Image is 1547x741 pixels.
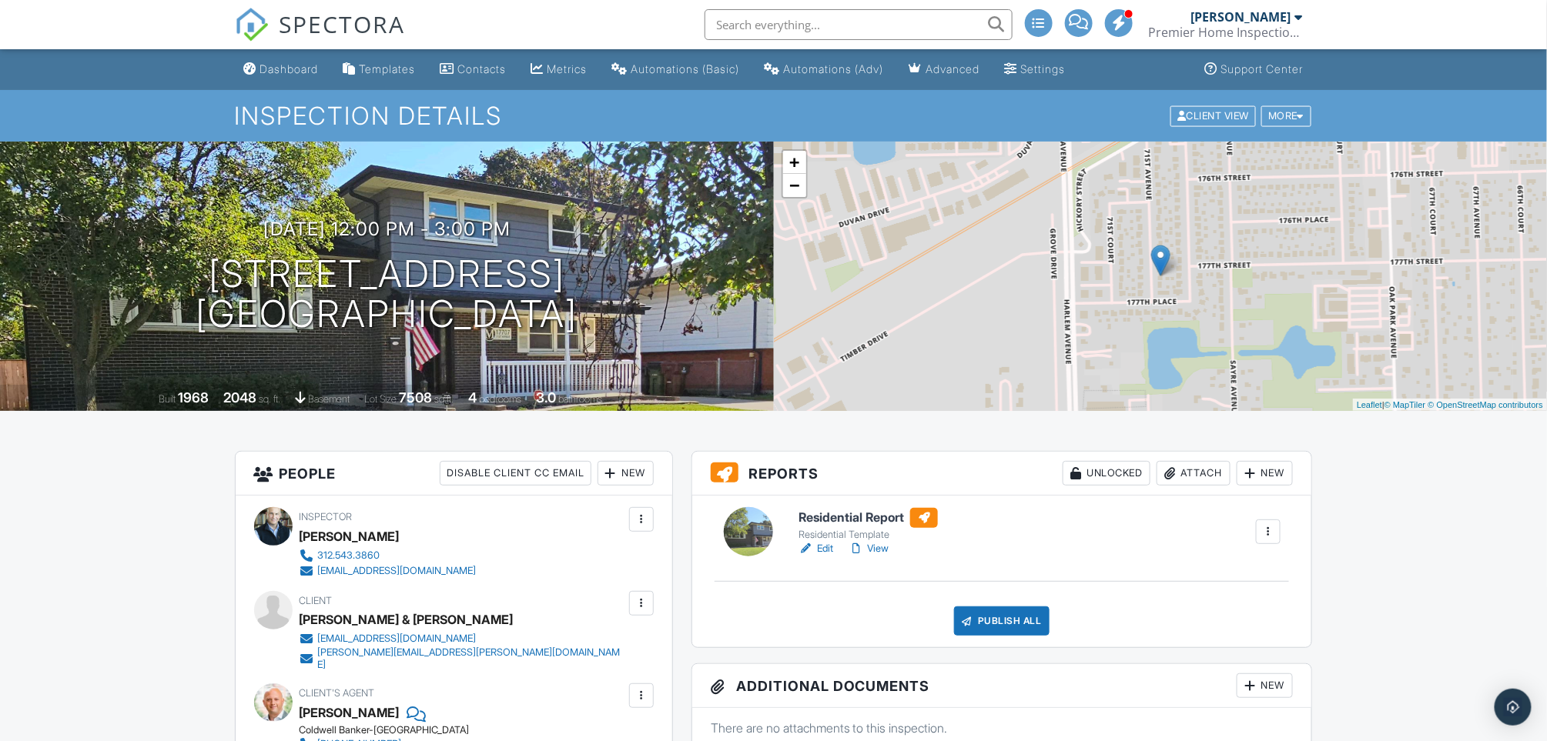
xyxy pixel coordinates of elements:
a: Automations (Advanced) [758,55,890,84]
span: Lot Size [364,393,397,405]
div: Automations (Basic) [631,62,740,75]
a: [EMAIL_ADDRESS][DOMAIN_NAME] [300,631,625,646]
div: [PERSON_NAME] [300,525,400,548]
a: View [849,541,889,556]
div: More [1261,105,1311,126]
h1: Inspection Details [235,102,1313,129]
a: © MapTiler [1385,400,1426,409]
span: Client [300,595,333,606]
div: 7508 [399,389,432,406]
div: Automations (Adv) [784,62,884,75]
h3: [DATE] 12:00 pm - 3:00 pm [263,219,511,239]
div: Publish All [954,606,1050,636]
div: [EMAIL_ADDRESS][DOMAIN_NAME] [318,633,477,645]
a: Dashboard [238,55,325,84]
a: Client View [1169,109,1260,121]
a: Advanced [902,55,986,84]
div: Settings [1021,62,1066,75]
span: SPECTORA [280,8,406,40]
div: 1968 [178,389,209,406]
div: Attach [1157,461,1231,486]
h3: Additional Documents [692,664,1312,708]
div: [PERSON_NAME][EMAIL_ADDRESS][PERSON_NAME][DOMAIN_NAME] [318,646,625,671]
a: Support Center [1199,55,1310,84]
span: bathrooms [558,393,602,405]
div: Metrics [547,62,588,75]
a: Edit [799,541,833,556]
span: Inspector [300,511,353,522]
span: bedrooms [479,393,521,405]
div: 4 [468,389,477,406]
div: New [598,461,654,486]
input: Search everything... [705,9,1013,40]
a: Metrics [525,55,594,84]
div: Support Center [1221,62,1304,75]
span: Built [159,393,176,405]
div: Templates [360,62,416,75]
a: [EMAIL_ADDRESS][DOMAIN_NAME] [300,563,477,579]
div: New [1237,461,1293,486]
div: [PERSON_NAME] & [PERSON_NAME] [300,608,514,631]
a: Contacts [434,55,513,84]
span: sq.ft. [434,393,454,405]
a: [PERSON_NAME][EMAIL_ADDRESS][PERSON_NAME][DOMAIN_NAME] [300,646,625,671]
div: Contacts [458,62,507,75]
h1: [STREET_ADDRESS] [GEOGRAPHIC_DATA] [196,254,578,335]
div: Coldwell Banker-[GEOGRAPHIC_DATA] [300,724,565,736]
span: basement [308,393,350,405]
span: sq. ft. [259,393,280,405]
div: 3.0 [536,389,556,406]
div: [EMAIL_ADDRESS][DOMAIN_NAME] [318,565,477,577]
div: Residential Template [799,529,938,541]
h3: Reports [692,452,1312,496]
a: Automations (Basic) [606,55,746,84]
div: [PERSON_NAME] [1191,9,1291,25]
div: Premier Home Inspection Chicago LLC Lic#451.001387 [1149,25,1303,40]
a: Residential Report Residential Template [799,508,938,542]
img: The Best Home Inspection Software - Spectora [235,8,269,42]
a: SPECTORA [235,21,406,53]
a: Zoom in [783,151,806,174]
div: New [1237,673,1293,698]
div: Disable Client CC Email [440,461,591,486]
div: Unlocked [1063,461,1150,486]
a: [PERSON_NAME] [300,701,400,724]
h6: Residential Report [799,508,938,528]
a: Settings [999,55,1072,84]
div: Advanced [926,62,980,75]
a: Templates [337,55,422,84]
div: 2048 [223,389,256,406]
div: Client View [1170,105,1256,126]
p: There are no attachments to this inspection. [711,719,1294,736]
div: 312.543.3860 [318,549,380,562]
a: Leaflet [1357,400,1382,409]
div: Dashboard [260,62,319,75]
a: Zoom out [783,174,806,197]
div: | [1353,399,1547,412]
a: 312.543.3860 [300,548,477,563]
a: © OpenStreetMap contributors [1428,400,1543,409]
h3: People [236,452,672,496]
span: Client's Agent [300,687,375,699]
div: Open Intercom Messenger [1495,689,1532,726]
